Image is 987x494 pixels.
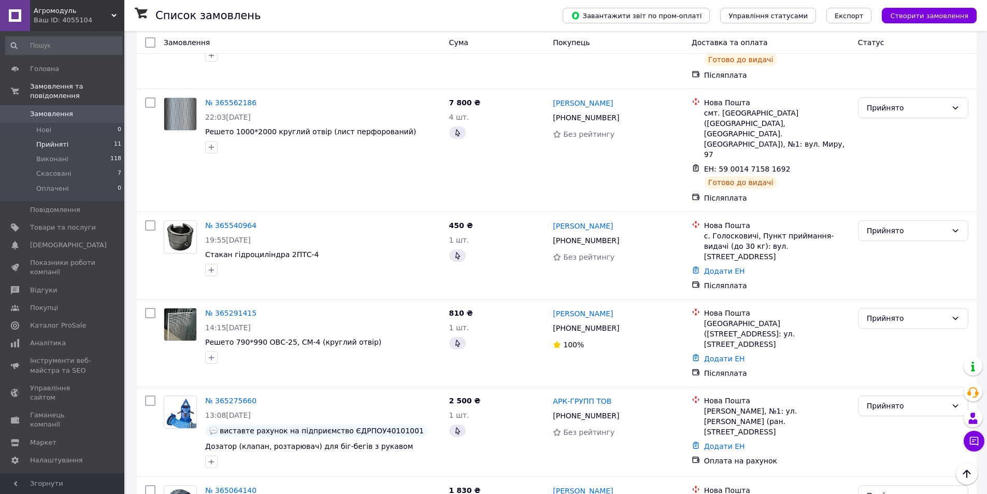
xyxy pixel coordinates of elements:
[205,128,416,136] a: Решето 1000*2000 круглий отвір (лист перфорований)
[826,8,872,23] button: Експорт
[704,220,850,231] div: Нова Пошта
[30,321,86,330] span: Каталог ProSale
[449,397,481,405] span: 2 500 ₴
[205,221,256,230] a: № 365540964
[956,463,978,485] button: Наверх
[205,442,413,450] span: Дозатор (клапан, розтарювач) для біг-бегів з рукавом
[551,321,621,335] div: [PHONE_NUMBER]
[704,406,850,437] div: [PERSON_NAME], №1: ул. [PERSON_NAME] (ран. [STREET_ADDRESS]
[205,411,251,419] span: 13:08[DATE]
[551,110,621,125] div: [PHONE_NUMBER]
[30,223,96,232] span: Товари та послуги
[704,280,850,291] div: Післяплата
[553,38,590,47] span: Покупець
[553,221,613,231] a: [PERSON_NAME]
[155,9,261,22] h1: Список замовлень
[449,38,468,47] span: Cума
[704,442,745,450] a: Додати ЕН
[704,193,850,203] div: Післяплата
[704,267,745,275] a: Додати ЕН
[209,427,218,435] img: :speech_balloon:
[720,8,816,23] button: Управління статусами
[164,308,196,341] img: Фото товару
[728,12,808,20] span: Управління статусами
[704,231,850,262] div: с. Голосковичі, Пункт приймання-видачі (до 30 кг): вул. [STREET_ADDRESS]
[551,233,621,248] div: [PHONE_NUMBER]
[36,154,68,164] span: Виконані
[30,384,96,402] span: Управління сайтом
[118,169,121,178] span: 7
[30,64,59,74] span: Головна
[164,97,197,131] a: Фото товару
[882,8,977,23] button: Створити замовлення
[30,356,96,375] span: Інструменти веб-майстра та SEO
[205,323,251,332] span: 14:15[DATE]
[205,309,256,317] a: № 365291415
[553,98,613,108] a: [PERSON_NAME]
[5,36,122,55] input: Пошук
[867,102,947,114] div: Прийнято
[704,108,850,160] div: смт. [GEOGRAPHIC_DATA] ([GEOGRAPHIC_DATA], [GEOGRAPHIC_DATA]. [GEOGRAPHIC_DATA]), №1: вул. Миру, 97
[34,6,111,16] span: Агромодуль
[205,338,381,346] a: Решето 790*990 ОВС-25, СМ-4 (круглий отвір)
[164,98,196,130] img: Фото товару
[871,11,977,19] a: Створити замовлення
[704,308,850,318] div: Нова Пошта
[36,169,71,178] span: Скасовані
[30,286,57,295] span: Відгуки
[30,258,96,277] span: Показники роботи компанії
[205,250,319,259] a: Стакан гідроциліндра 2ПТС-4
[704,355,745,363] a: Додати ЕН
[36,184,69,193] span: Оплачені
[205,236,251,244] span: 19:55[DATE]
[704,165,791,173] span: ЕН: 59 0014 7158 1692
[30,241,107,250] span: [DEMOGRAPHIC_DATA]
[449,236,469,244] span: 1 шт.
[571,11,702,20] span: Завантажити звіт по пром-оплаті
[449,221,473,230] span: 450 ₴
[704,53,778,66] div: Готово до видачі
[164,396,197,429] a: Фото товару
[36,140,68,149] span: Прийняті
[835,12,864,20] span: Експорт
[34,16,124,25] div: Ваш ID: 4055104
[563,253,614,261] span: Без рейтингу
[36,125,51,135] span: Нові
[30,438,56,447] span: Маркет
[110,154,121,164] span: 118
[867,313,947,324] div: Прийнято
[449,309,473,317] span: 810 ₴
[553,308,613,319] a: [PERSON_NAME]
[205,397,256,405] a: № 365275660
[867,400,947,412] div: Прийнято
[118,125,121,135] span: 0
[164,220,197,253] a: Фото товару
[704,396,850,406] div: Нова Пошта
[553,396,611,406] a: АРК-ГРУПП ТОВ
[205,113,251,121] span: 22:03[DATE]
[563,8,710,23] button: Завантажити звіт по пром-оплаті
[114,140,121,149] span: 11
[164,308,197,341] a: Фото товару
[704,176,778,189] div: Готово до видачі
[220,427,424,435] span: виставте рахунок на підприємство ЄДРПОУ40101001
[164,221,196,253] img: Фото товару
[449,113,469,121] span: 4 шт.
[867,225,947,236] div: Прийнято
[890,12,968,20] span: Створити замовлення
[563,130,614,138] span: Без рейтингу
[164,396,196,428] img: Фото товару
[692,38,768,47] span: Доставка та оплата
[704,368,850,378] div: Післяплата
[563,428,614,436] span: Без рейтингу
[704,97,850,108] div: Нова Пошта
[118,184,121,193] span: 0
[704,70,850,80] div: Післяплата
[449,411,469,419] span: 1 шт.
[30,205,80,215] span: Повідомлення
[30,411,96,429] span: Гаманець компанії
[164,38,210,47] span: Замовлення
[449,323,469,332] span: 1 шт.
